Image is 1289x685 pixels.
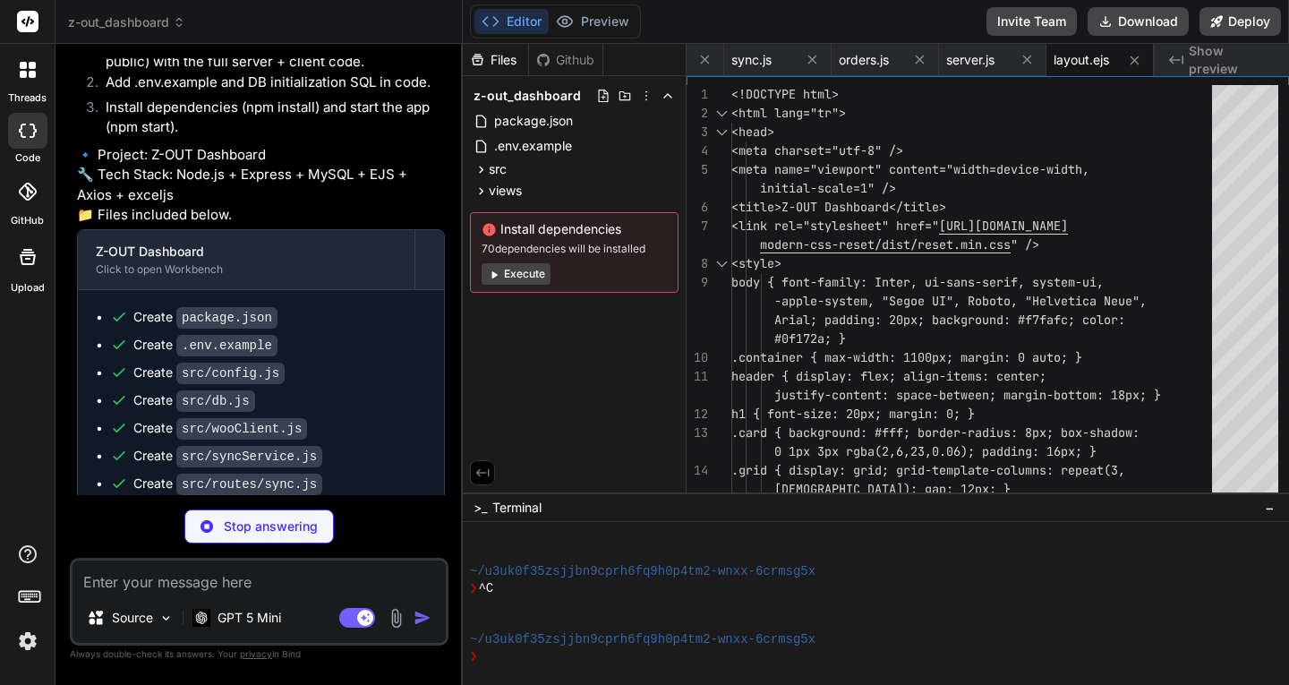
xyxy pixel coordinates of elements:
span: <style> [731,255,781,271]
span: stem-ui, [1046,274,1104,290]
span: [DEMOGRAPHIC_DATA]); gap: 12px; } [774,481,1011,497]
div: 14 [687,461,708,480]
span: server.js [946,51,994,69]
div: 3 [687,123,708,141]
div: Github [529,51,602,69]
div: 11 [687,367,708,386]
div: Z-OUT Dashboard [96,243,397,261]
span: orders.js [839,51,889,69]
div: Create [133,308,277,327]
span: .env.example [492,135,574,157]
button: Execute [482,263,551,285]
span: layout.ejs [1054,51,1109,69]
code: .env.example [176,335,277,356]
span: body { font-family: Inter, ui-sans-serif, sy [731,274,1046,290]
span: modern-css-reset/dist/reset.min.css [760,236,1011,253]
div: Click to open Workbench [96,262,397,277]
img: Pick Models [158,611,174,626]
label: GitHub [11,213,44,228]
span: h1 { font-size: 20px; margin: 0; } [731,406,975,422]
span: ❯ [470,580,479,597]
div: 7 [687,217,708,235]
div: 12 [687,405,708,424]
p: Always double-check its answers. Your in Bind [70,646,448,663]
span: .grid { display: grid; grid-template-columns [731,462,1046,478]
span: src [489,160,507,178]
div: Create [133,419,307,438]
img: settings [13,626,43,656]
span: x; } [1132,387,1161,403]
div: Create [133,447,322,466]
span: <!DOCTYPE html> [731,86,839,102]
code: src/routes/sync.js [176,474,322,495]
div: 9 [687,273,708,292]
img: attachment [386,608,406,629]
span: Terminal [492,499,542,517]
span: initial-scale=1" /> [760,180,896,196]
div: 1 [687,85,708,104]
div: 10 [687,348,708,367]
span: <title>Z-OUT Dashboard</title> [731,199,946,215]
span: <html lang="tr"> [731,105,846,121]
span: >_ [474,499,487,517]
span: Install dependencies [482,220,667,238]
div: Create [133,336,277,355]
div: 6 [687,198,708,217]
span: : repeat(3, [1046,462,1125,478]
button: Z-OUT DashboardClick to open Workbench [78,230,414,289]
label: threads [8,90,47,106]
button: Invite Team [986,7,1077,36]
span: ", [1132,293,1147,309]
div: Create [133,364,285,382]
span: " /> [1011,236,1039,253]
span: privacy [240,648,272,659]
span: 70 dependencies will be installed [482,242,667,256]
span: [URL][DOMAIN_NAME] [939,218,1068,234]
button: Deploy [1199,7,1281,36]
div: 2 [687,104,708,123]
div: Create [133,475,322,493]
button: Preview [549,9,636,34]
span: .container { max-width: 1100px; margin: 0 au [731,349,1046,365]
div: 13 [687,424,708,442]
div: Click to collapse the range. [710,254,733,273]
div: 8 [687,254,708,273]
span: 0 1px 3px rgba(2,6,23,0.06); padding: 16px; } [774,443,1097,459]
span: z-out_dashboard [474,87,581,105]
div: 5 [687,160,708,179]
span: <meta charset="utf-8" /> [731,142,903,158]
span: − [1265,499,1275,517]
label: Upload [11,280,45,295]
span: #0f172a; } [774,330,846,347]
span: <head> [731,124,774,140]
span: ~/u3uk0f35zsjjbn9cprh6fq9h0p4tm2-wnxx-6crmsg5x [470,631,815,648]
span: package.json [492,110,575,132]
span: Arial; padding: 20px; background: #f7fafc; color: [774,312,1125,328]
img: GPT 5 Mini [192,609,210,626]
img: icon [414,609,431,627]
button: − [1261,493,1278,522]
span: <meta name="viewport" content="width=device-wi [731,161,1061,177]
button: Editor [474,9,549,34]
span: z-out_dashboard [68,13,185,31]
p: 🔹 Project: Z-OUT Dashboard 🔧 Tech Stack: Node.js + Express + MySQL + EJS + Axios + exceljs 📁 File... [77,145,445,226]
li: Install dependencies (npm install) and start the app (npm start). [91,98,445,138]
span: ~/u3uk0f35zsjjbn9cprh6fq9h0p4tm2-wnxx-6crmsg5x [470,563,815,580]
span: Show preview [1189,42,1275,78]
div: Click to collapse the range. [710,104,733,123]
div: Files [463,51,528,69]
li: Add .env.example and DB initialization SQL in code. [91,73,445,98]
label: code [15,150,40,166]
code: src/wooClient.js [176,418,307,440]
span: -apple-system, "Segoe UI", Roboto, "Helvetica Neue [774,293,1132,309]
code: src/config.js [176,363,285,384]
span: header { display: flex; align-items: center; [731,368,1046,384]
code: src/db.js [176,390,255,412]
span: sync.js [731,51,772,69]
code: src/syncService.js [176,446,322,467]
div: 4 [687,141,708,160]
button: Download [1088,7,1189,36]
div: Click to collapse the range. [710,123,733,141]
p: GPT 5 Mini [218,609,281,627]
code: package.json [176,307,277,329]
